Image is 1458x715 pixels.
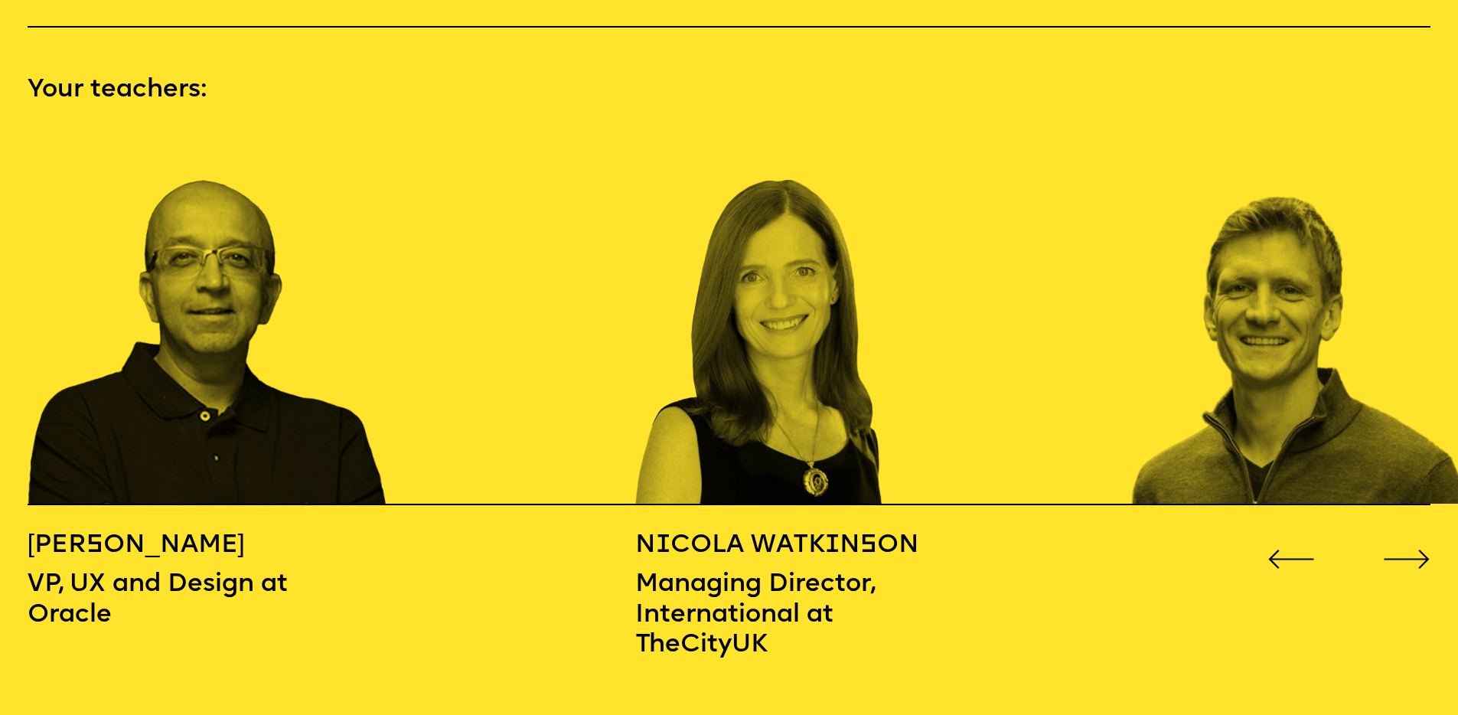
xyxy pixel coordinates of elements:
[28,563,635,630] p: VP, UX and Design at Oracle
[28,73,1431,107] p: Your teachers:
[28,529,635,563] p: [PERSON_NAME]
[656,533,670,558] span: i
[635,563,1131,660] p: Managing Director, International at TheCityUK
[1383,543,1430,562] button: Go to next slide
[1267,543,1315,562] button: Go to previous slide
[635,529,1131,563] p: N cola Watk nson
[825,533,840,558] span: i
